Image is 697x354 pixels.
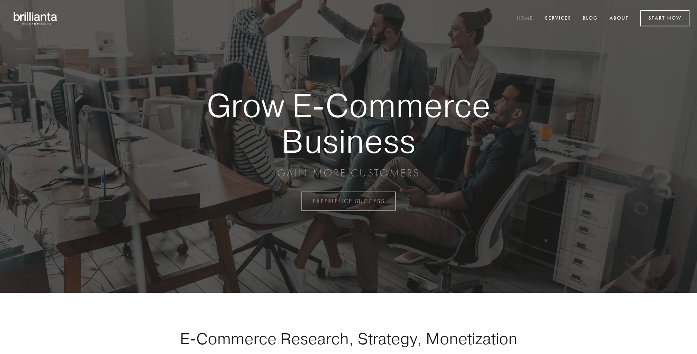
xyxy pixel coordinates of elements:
a: Services [540,12,576,25]
a: Home [512,12,538,25]
img: brillianta - research, strategy, marketing [8,8,64,29]
h1: E-Commerce Research, Strategy, Monetization [156,329,541,348]
a: Start Now [640,10,689,26]
a: Blog [578,12,603,25]
p: GAIN MORE CUSTOMERS [180,166,517,180]
a: About [605,12,634,25]
a: EXPERIENCE SUCCESS [301,192,396,211]
strong: Grow E-Commerce Business [180,87,517,159]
